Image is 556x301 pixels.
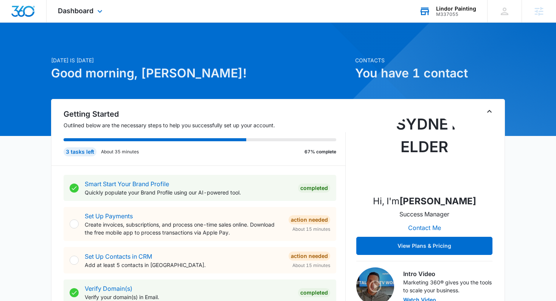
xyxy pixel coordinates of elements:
[51,56,351,64] p: [DATE] is [DATE]
[58,7,93,15] span: Dashboard
[51,64,351,82] h1: Good morning, [PERSON_NAME]!
[85,285,132,292] a: Verify Domain(s)
[399,210,449,219] p: Success Manager
[355,56,505,64] p: Contacts
[64,147,96,156] div: 3 tasks left
[304,148,336,155] p: 67% complete
[85,261,283,269] p: Add at least 5 contacts in [GEOGRAPHIC_DATA].
[289,252,330,261] div: Action Needed
[292,262,330,269] span: About 15 minutes
[85,293,292,301] p: Verify your domain(s) in Email.
[485,107,494,116] button: Toggle Collapse
[101,148,139,155] p: About 35 minutes
[399,196,476,207] strong: [PERSON_NAME]
[373,194,476,208] p: Hi, I'm
[298,184,330,193] div: Completed
[289,215,330,224] div: Action Needed
[436,12,476,17] div: account id
[355,64,505,82] h1: You have 1 contact
[85,221,283,236] p: Create invoices, subscriptions, and process one-time sales online. Download the free mobile app t...
[64,108,346,120] h2: Getting Started
[298,288,330,297] div: Completed
[356,237,492,255] button: View Plans & Pricing
[85,253,152,260] a: Set Up Contacts in CRM
[403,269,492,278] h3: Intro Video
[292,226,330,233] span: About 15 minutes
[387,113,462,188] img: Sydney Elder
[401,219,449,237] button: Contact Me
[403,278,492,294] p: Marketing 360® gives you the tools to scale your business.
[85,180,169,188] a: Smart Start Your Brand Profile
[85,212,133,220] a: Set Up Payments
[436,6,476,12] div: account name
[64,121,346,129] p: Outlined below are the necessary steps to help you successfully set up your account.
[85,188,292,196] p: Quickly populate your Brand Profile using our AI-powered tool.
